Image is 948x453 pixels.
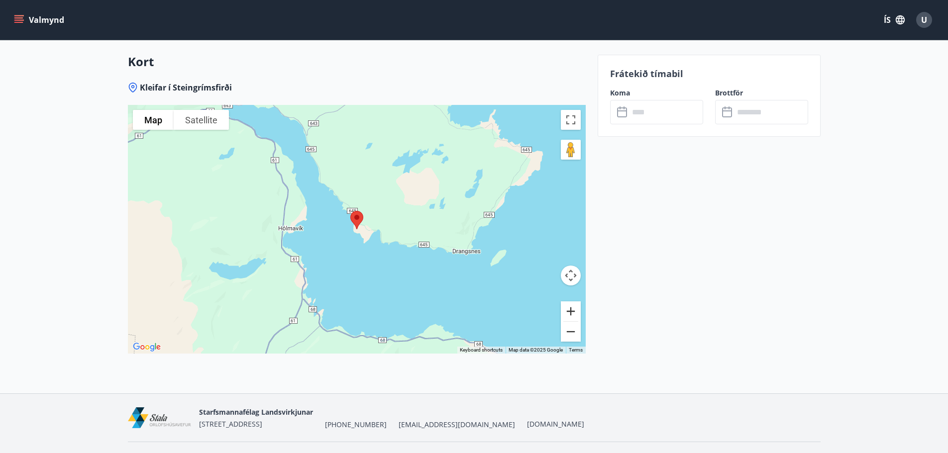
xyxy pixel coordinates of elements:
a: [DOMAIN_NAME] [527,419,584,429]
p: Frátekið tímabil [610,67,808,80]
h3: Kort [128,53,586,70]
button: menu [12,11,68,29]
button: ÍS [878,11,910,29]
img: mEl60ZlWq2dfEsT9wIdje1duLb4bJloCzzh6OZwP.png [128,407,191,429]
button: Zoom out [561,322,581,342]
span: U [921,14,927,25]
span: Starfsmannafélag Landsvirkjunar [199,407,313,417]
span: [STREET_ADDRESS] [199,419,262,429]
img: Google [130,341,163,354]
button: Keyboard shortcuts [460,347,503,354]
label: Koma [610,88,703,98]
span: [PHONE_NUMBER] [325,420,387,430]
label: Brottför [715,88,808,98]
button: Drag Pegman onto the map to open Street View [561,140,581,160]
button: Show satellite imagery [174,110,229,130]
button: Show street map [133,110,174,130]
a: Terms (opens in new tab) [569,347,583,353]
button: U [912,8,936,32]
span: [EMAIL_ADDRESS][DOMAIN_NAME] [399,420,515,430]
button: Toggle fullscreen view [561,110,581,130]
a: Open this area in Google Maps (opens a new window) [130,341,163,354]
button: Map camera controls [561,266,581,285]
span: Map data ©2025 Google [509,347,563,353]
button: Zoom in [561,301,581,321]
span: Kleifar í Steingrímsfirði [140,82,232,93]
